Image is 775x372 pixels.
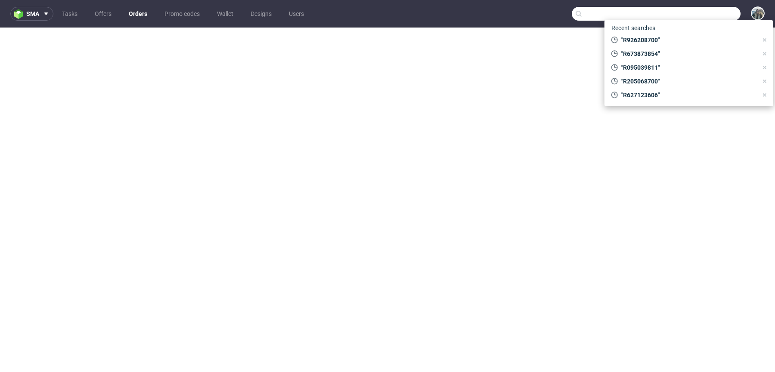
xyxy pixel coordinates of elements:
span: "R627123606" [618,91,758,99]
span: "R673873854" [618,49,758,58]
span: "R205068700" [618,77,758,86]
a: Users [284,7,309,21]
span: sma [26,11,39,17]
img: logo [14,9,26,19]
a: Tasks [57,7,83,21]
a: Orders [124,7,152,21]
span: "R926208700" [618,36,758,44]
span: "R095039811" [618,63,758,72]
img: Zeniuk Magdalena [752,7,764,19]
a: Offers [90,7,117,21]
a: Designs [245,7,277,21]
button: sma [10,7,53,21]
a: Wallet [212,7,239,21]
a: Promo codes [159,7,205,21]
span: Recent searches [608,21,659,35]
